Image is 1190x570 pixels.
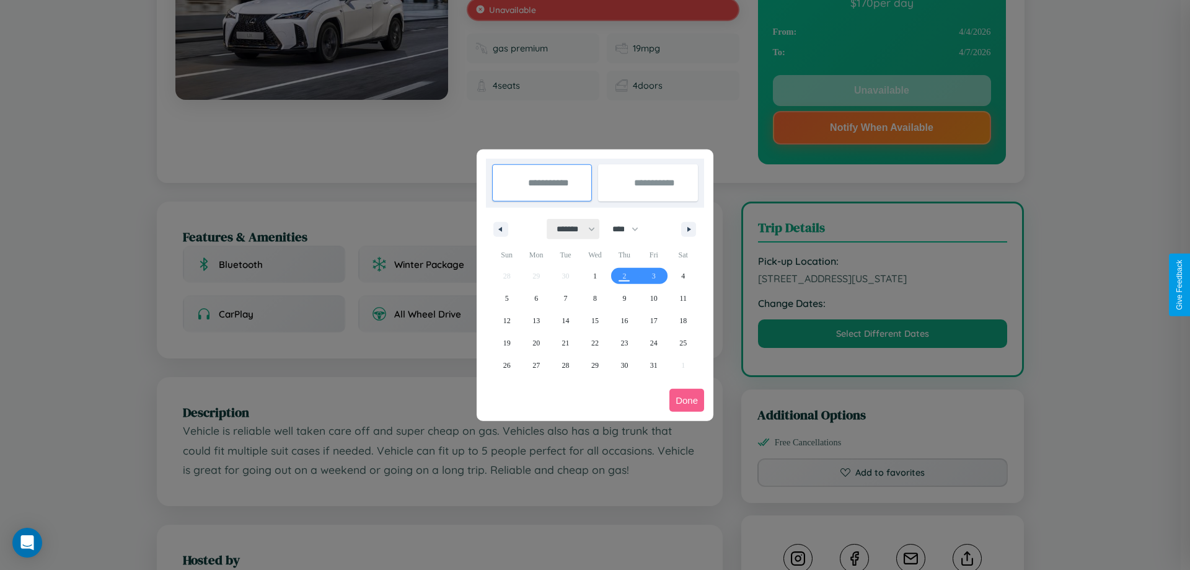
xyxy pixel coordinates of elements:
[620,309,628,332] span: 16
[650,287,658,309] span: 10
[669,389,704,412] button: Done
[532,354,540,376] span: 27
[503,332,511,354] span: 19
[562,332,570,354] span: 21
[1175,260,1184,310] div: Give Feedback
[669,265,698,287] button: 4
[681,265,685,287] span: 4
[639,332,668,354] button: 24
[610,287,639,309] button: 9
[639,354,668,376] button: 31
[580,265,609,287] button: 1
[639,309,668,332] button: 17
[639,287,668,309] button: 10
[492,287,521,309] button: 5
[532,332,540,354] span: 20
[492,309,521,332] button: 12
[562,354,570,376] span: 28
[591,354,599,376] span: 29
[521,245,550,265] span: Mon
[551,245,580,265] span: Tue
[580,332,609,354] button: 22
[492,245,521,265] span: Sun
[593,287,597,309] span: 8
[580,354,609,376] button: 29
[669,309,698,332] button: 18
[610,309,639,332] button: 16
[505,287,509,309] span: 5
[650,309,658,332] span: 17
[564,287,568,309] span: 7
[521,309,550,332] button: 13
[622,287,626,309] span: 9
[532,309,540,332] span: 13
[679,309,687,332] span: 18
[610,354,639,376] button: 30
[551,287,580,309] button: 7
[679,332,687,354] span: 25
[551,309,580,332] button: 14
[591,309,599,332] span: 15
[580,287,609,309] button: 8
[652,265,656,287] span: 3
[580,245,609,265] span: Wed
[521,287,550,309] button: 6
[521,332,550,354] button: 20
[551,354,580,376] button: 28
[562,309,570,332] span: 14
[593,265,597,287] span: 1
[534,287,538,309] span: 6
[669,287,698,309] button: 11
[620,354,628,376] span: 30
[669,245,698,265] span: Sat
[503,354,511,376] span: 26
[650,332,658,354] span: 24
[639,245,668,265] span: Fri
[492,354,521,376] button: 26
[12,528,42,558] div: Open Intercom Messenger
[620,332,628,354] span: 23
[610,332,639,354] button: 23
[610,245,639,265] span: Thu
[580,309,609,332] button: 15
[551,332,580,354] button: 21
[492,332,521,354] button: 19
[610,265,639,287] button: 2
[650,354,658,376] span: 31
[521,354,550,376] button: 27
[622,265,626,287] span: 2
[669,332,698,354] button: 25
[503,309,511,332] span: 12
[679,287,687,309] span: 11
[639,265,668,287] button: 3
[591,332,599,354] span: 22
